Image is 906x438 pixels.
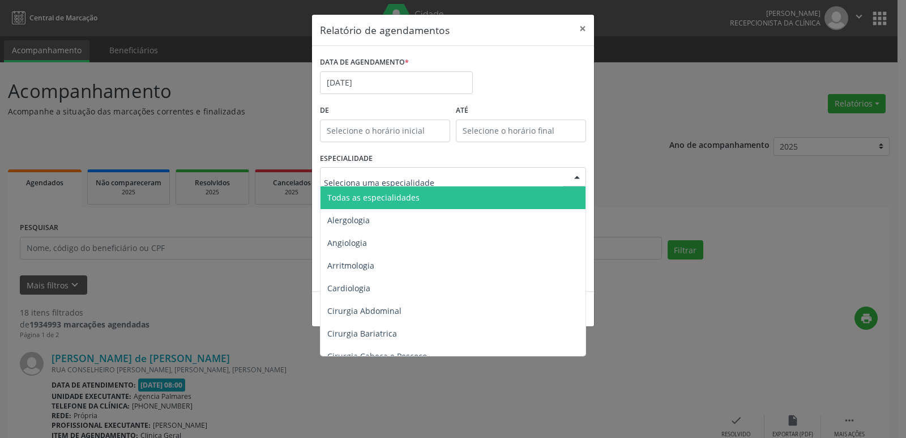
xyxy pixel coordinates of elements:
input: Seleciona uma especialidade [324,171,563,194]
span: Cirurgia Abdominal [327,305,401,316]
label: DATA DE AGENDAMENTO [320,54,409,71]
span: Todas as especialidades [327,192,420,203]
span: Cirurgia Bariatrica [327,328,397,339]
span: Angiologia [327,237,367,248]
label: De [320,102,450,120]
label: ATÉ [456,102,586,120]
span: Cirurgia Cabeça e Pescoço [327,351,427,362]
label: ESPECIALIDADE [320,150,373,168]
input: Selecione uma data ou intervalo [320,71,473,94]
input: Selecione o horário final [456,120,586,142]
span: Arritmologia [327,260,374,271]
span: Alergologia [327,215,370,226]
span: Cardiologia [327,283,370,294]
input: Selecione o horário inicial [320,120,450,142]
h5: Relatório de agendamentos [320,23,450,37]
button: Close [571,15,594,42]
